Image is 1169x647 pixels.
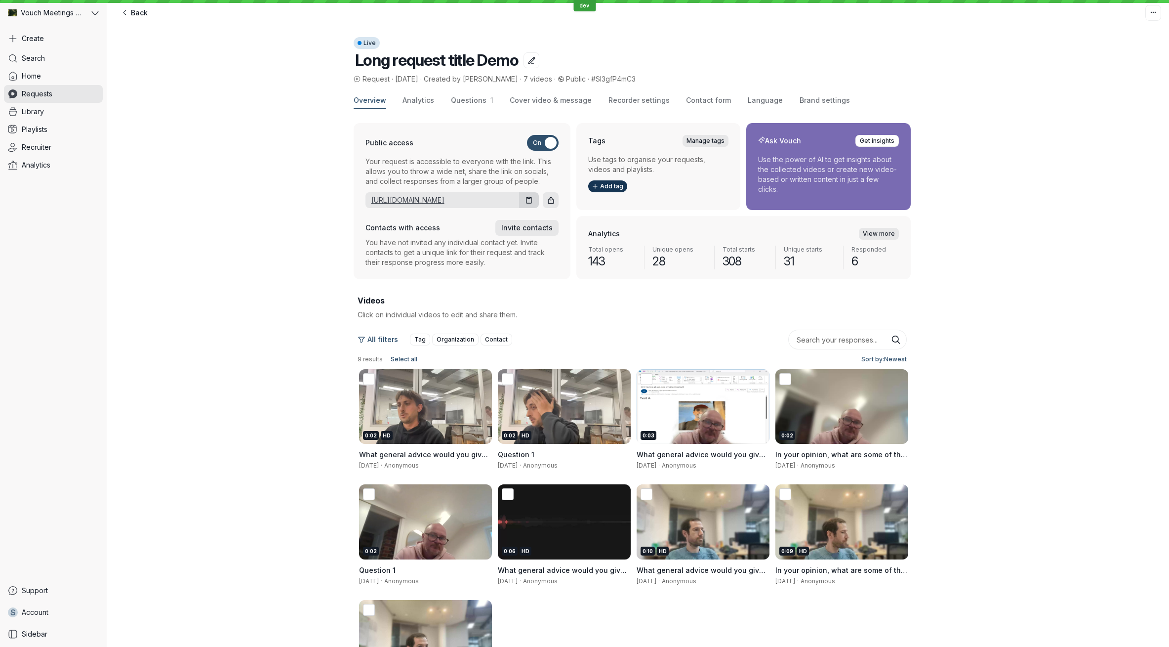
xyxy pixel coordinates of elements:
[588,155,728,174] p: Use tags to organise your requests, videos and playlists.
[795,577,801,585] span: ·
[851,254,899,269] span: 6
[22,586,48,596] span: Support
[588,180,627,192] button: Add tag
[359,450,492,460] h3: ‍What general advice would you give to new hires?
[518,462,523,470] span: ·
[662,462,696,469] span: Anonymous
[22,125,47,134] span: Playlists
[418,74,424,84] span: ·
[588,254,636,269] span: 143
[384,462,419,469] span: Anonymous
[524,75,552,83] span: 7 videos
[22,607,48,617] span: Account
[451,96,486,104] span: Questions
[4,138,103,156] a: Recruiter
[502,547,518,556] div: 0:06
[637,577,656,585] span: [DATE]
[779,547,795,556] div: 0:09
[637,566,766,584] span: ‍What general advice would you give to new hires?
[588,229,620,239] h2: Analytics
[857,353,907,365] button: Sort by:Newest
[518,577,523,585] span: ·
[686,136,725,146] span: Manage tags
[801,577,835,585] span: Anonymous
[354,95,386,105] span: Overview
[387,353,421,365] button: Select all
[363,547,379,556] div: 0:02
[586,74,591,84] span: ·
[686,95,731,105] span: Contact form
[801,462,835,469] span: Anonymous
[4,85,103,103] a: Requests
[855,135,899,147] button: Get insights
[502,431,518,440] div: 0:02
[4,67,103,85] a: Home
[22,89,52,99] span: Requests
[379,577,384,585] span: ·
[637,565,769,575] h3: ‍What general advice would you give to new hires?
[608,95,670,105] span: Recorder settings
[10,607,16,617] span: S
[656,577,662,585] span: ·
[4,156,103,174] a: Analytics
[22,629,47,639] span: Sidebar
[641,547,655,556] div: 0:10
[367,335,398,345] span: All filters
[523,462,558,469] span: Anonymous
[358,310,626,320] p: Click on individual videos to edit and share them.
[358,295,907,306] h2: Videos
[365,223,440,233] h3: Contacts with access
[498,577,518,585] span: [DATE]
[788,330,907,349] input: Search your responses...
[363,37,376,49] span: Live
[359,566,396,574] span: Question 1
[637,462,656,469] span: [DATE]
[410,334,430,345] button: Tag
[4,582,103,600] a: Support
[4,604,103,621] a: SAccount
[391,354,417,364] span: Select all
[543,192,559,208] button: Share
[591,75,636,83] span: #SI3gfP4mC3
[758,155,898,194] p: Use the power of AI to get insights about the collected videos or create new video-based or writt...
[518,74,524,84] span: ·
[784,246,835,254] span: Unique starts
[365,195,515,205] a: [URL][DOMAIN_NAME]
[637,450,769,460] h3: ‍What general advice would you give to new hires?
[359,450,488,469] span: ‍What general advice would you give to new hires?
[22,53,45,63] span: Search
[641,431,656,440] div: 0:03
[775,450,908,460] h3: In your opinion, what are some of the key benefits of fostering a diverse and inclusive work envi...
[4,4,89,22] div: Vouch Meetings Demo
[775,577,795,585] span: [DATE]
[115,5,154,21] a: Back
[498,450,534,459] span: Question 1
[495,220,559,236] button: Invite contacts
[863,229,895,239] span: View more
[403,95,434,105] span: Analytics
[652,246,706,254] span: Unique opens
[533,135,541,151] span: On
[437,335,474,345] span: Organization
[4,625,103,643] a: Sidebar
[758,136,801,146] h2: Ask Vouch
[637,450,766,469] span: ‍What general advice would you give to new hires?
[498,565,631,575] h3: ‍What general advice would you give to new hires?
[359,577,379,585] span: [DATE]
[795,462,801,470] span: ·
[552,74,558,84] span: ·
[4,121,103,138] a: Playlists
[510,95,592,105] span: Cover video & message
[481,334,512,345] button: Contact
[657,547,669,556] div: HD
[355,50,519,70] span: Long request title Demo
[21,8,84,18] span: Vouch Meetings Demo
[683,135,728,147] a: Manage tags
[891,335,901,345] button: Search
[588,136,605,146] h2: Tags
[4,30,103,47] button: Create
[22,71,41,81] span: Home
[424,75,518,83] span: Created by [PERSON_NAME]
[498,462,518,469] span: [DATE]
[775,462,795,469] span: [DATE]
